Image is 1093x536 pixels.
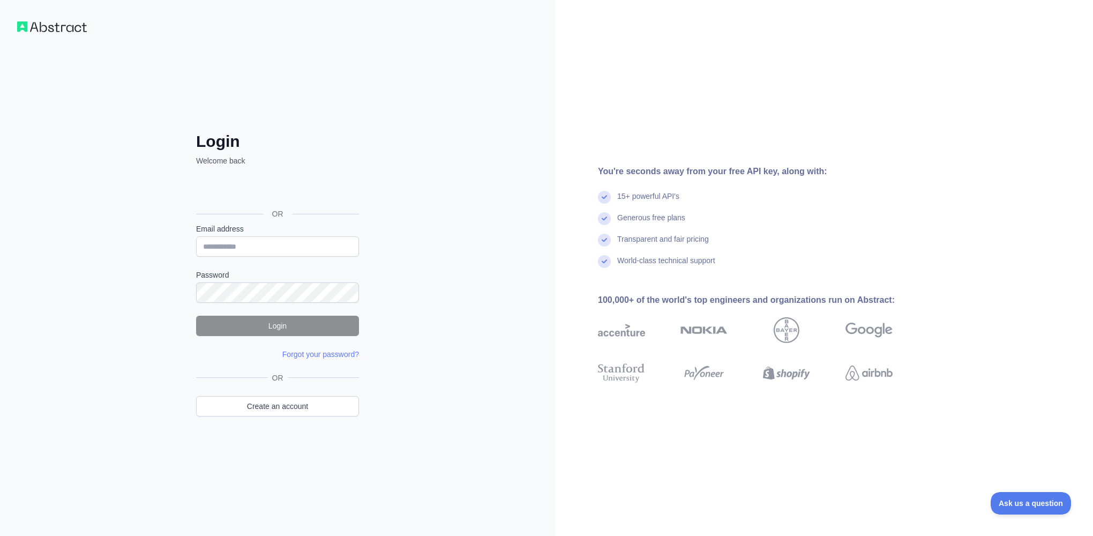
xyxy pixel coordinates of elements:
iframe: Toggle Customer Support [991,492,1072,515]
button: Login [196,316,359,336]
img: google [845,317,893,343]
div: Generous free plans [617,212,685,234]
img: check mark [598,191,611,204]
img: airbnb [845,361,893,385]
img: accenture [598,317,645,343]
p: Welcome back [196,155,359,166]
img: check mark [598,255,611,268]
label: Email address [196,224,359,234]
iframe: Botón Iniciar sesión con Google [191,178,362,202]
img: stanford university [598,361,645,385]
a: Forgot your password? [282,350,359,359]
label: Password [196,270,359,280]
img: Workflow [17,21,87,32]
h2: Login [196,132,359,151]
div: You're seconds away from your free API key, along with: [598,165,927,178]
a: Create an account [196,396,359,416]
img: check mark [598,234,611,247]
img: check mark [598,212,611,225]
div: 100,000+ of the world's top engineers and organizations run on Abstract: [598,294,927,307]
span: OR [268,373,288,383]
div: World-class technical support [617,255,715,277]
div: 15+ powerful API's [617,191,679,212]
img: nokia [680,317,728,343]
img: shopify [763,361,810,385]
div: Transparent and fair pricing [617,234,709,255]
span: OR [264,209,292,219]
img: payoneer [680,361,728,385]
img: bayer [774,317,799,343]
